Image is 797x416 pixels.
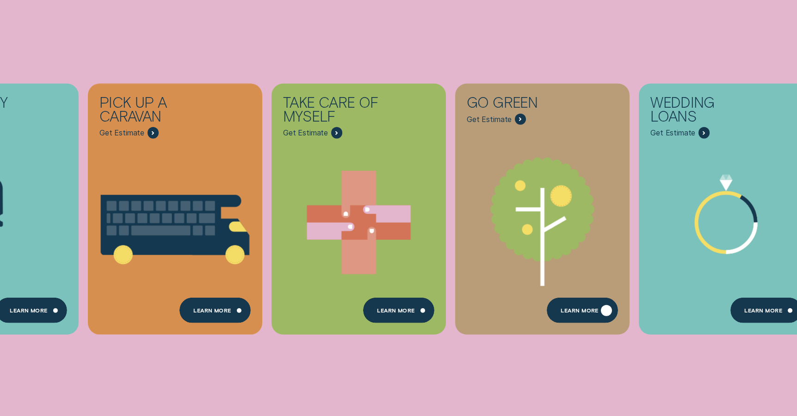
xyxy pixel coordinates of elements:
[547,298,618,323] a: Learn more
[283,128,328,137] span: Get Estimate
[99,128,144,137] span: Get Estimate
[272,83,446,327] a: Take care of myself - Learn more
[88,83,262,327] a: Pick up a caravan - Learn more
[455,83,630,327] a: Go green - Learn more
[179,298,251,323] a: Learn More
[467,114,512,123] span: Get Estimate
[283,95,395,128] div: Take care of myself
[363,298,434,323] a: Learn more
[99,95,211,128] div: Pick up a caravan
[467,95,578,114] div: Go green
[650,95,762,128] div: Wedding Loans
[650,128,695,137] span: Get Estimate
